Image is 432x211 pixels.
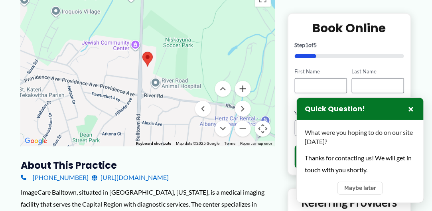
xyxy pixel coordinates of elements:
label: Last Name [352,67,404,75]
span: 1 [306,41,309,48]
button: Zoom out [235,121,251,137]
span: Map data ©2025 Google [176,141,220,146]
h3: About this practice [21,159,275,172]
h3: Quick Question! [305,105,365,114]
button: Move left [195,101,211,117]
img: Google [23,136,49,146]
p: Step of [295,42,404,47]
a: [PHONE_NUMBER] [21,172,89,183]
button: Keyboard shortcuts [136,141,172,146]
div: Thanks for contacting us! We will get in touch with you shortly. [305,152,416,176]
button: Zoom in [235,81,251,97]
span: 5 [314,41,317,48]
button: Close [406,104,416,114]
button: Move right [235,101,251,117]
button: Maybe later [337,182,383,195]
label: Your Email Address [295,109,404,117]
p: What were you hoping to do on our site [DATE]? [305,128,416,146]
button: Map camera controls [255,121,271,137]
a: Open this area in Google Maps (opens a new window) [23,136,49,146]
button: Move down [215,121,231,137]
h2: Book Online [295,20,404,35]
label: First Name [295,67,347,75]
a: [URL][DOMAIN_NAME] [92,172,169,183]
button: Move up [215,81,231,97]
a: Report a map error [241,141,272,146]
a: Terms (opens in new tab) [225,141,236,146]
